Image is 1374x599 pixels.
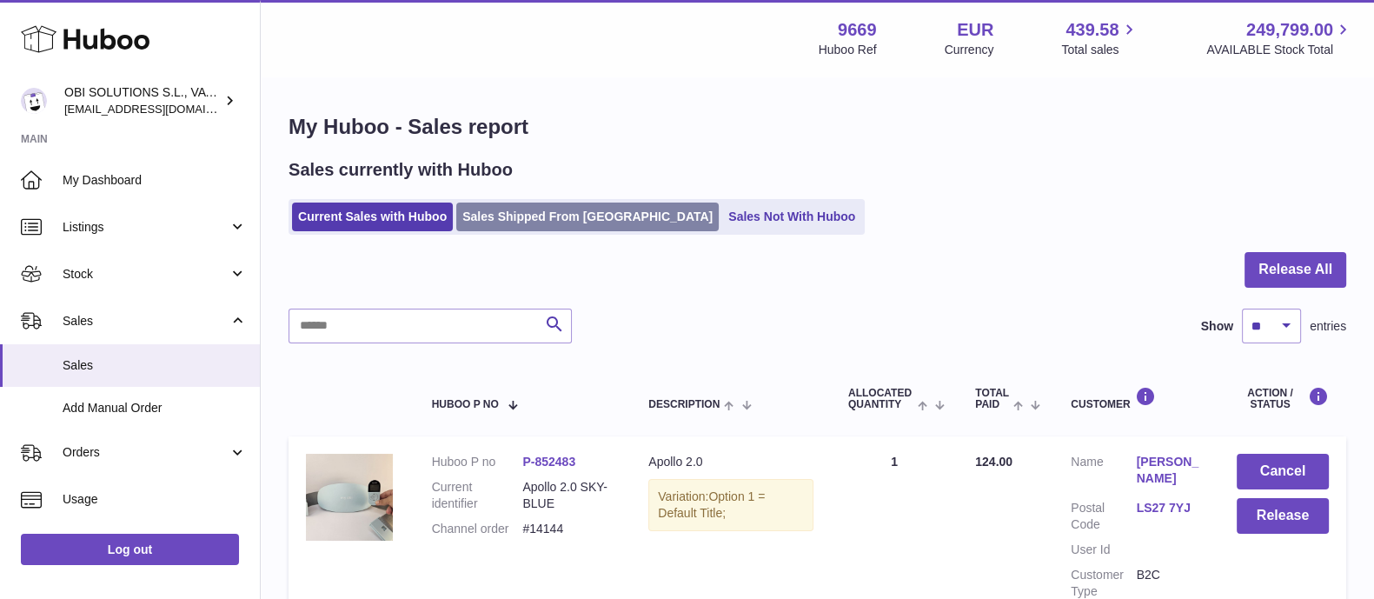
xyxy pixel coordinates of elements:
[292,203,453,231] a: Current Sales with Huboo
[658,489,765,520] span: Option 1 = Default Title;
[1237,498,1329,534] button: Release
[1237,454,1329,489] button: Cancel
[1137,500,1202,516] a: LS27 7YJ
[63,400,247,416] span: Add Manual Order
[1071,454,1136,491] dt: Name
[432,454,523,470] dt: Huboo P no
[64,102,256,116] span: [EMAIL_ADDRESS][DOMAIN_NAME]
[432,521,523,537] dt: Channel order
[289,113,1346,141] h1: My Huboo - Sales report
[21,534,239,565] a: Log out
[848,388,913,410] span: ALLOCATED Quantity
[975,388,1009,410] span: Total paid
[522,455,575,469] a: P-852483
[63,444,229,461] span: Orders
[1061,18,1138,58] a: 439.58 Total sales
[1137,454,1202,487] a: [PERSON_NAME]
[522,521,614,537] dd: #14144
[63,219,229,236] span: Listings
[1061,42,1138,58] span: Total sales
[1201,318,1233,335] label: Show
[522,479,614,512] dd: Apollo 2.0 SKY-BLUE
[1065,18,1118,42] span: 439.58
[21,88,47,114] img: internalAdmin-9669@internal.huboo.com
[1206,42,1353,58] span: AVAILABLE Stock Total
[1071,500,1136,533] dt: Postal Code
[289,158,513,182] h2: Sales currently with Huboo
[838,18,877,42] strong: 9669
[945,42,994,58] div: Currency
[456,203,719,231] a: Sales Shipped From [GEOGRAPHIC_DATA]
[432,399,499,410] span: Huboo P no
[1246,18,1333,42] span: 249,799.00
[63,491,247,508] span: Usage
[1071,387,1202,410] div: Customer
[722,203,861,231] a: Sales Not With Huboo
[1237,387,1329,410] div: Action / Status
[1071,542,1136,558] dt: User Id
[63,313,229,329] span: Sales
[1310,318,1346,335] span: entries
[64,84,221,117] div: OBI SOLUTIONS S.L., VAT: B70911078
[975,455,1012,469] span: 124.00
[648,399,720,410] span: Description
[819,42,877,58] div: Huboo Ref
[648,479,813,531] div: Variation:
[63,266,229,283] span: Stock
[648,454,813,470] div: Apollo 2.0
[63,172,247,189] span: My Dashboard
[63,357,247,374] span: Sales
[1206,18,1353,58] a: 249,799.00 AVAILABLE Stock Total
[306,454,393,541] img: 96691697548169.jpg
[432,479,523,512] dt: Current identifier
[957,18,993,42] strong: EUR
[1245,252,1346,288] button: Release All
